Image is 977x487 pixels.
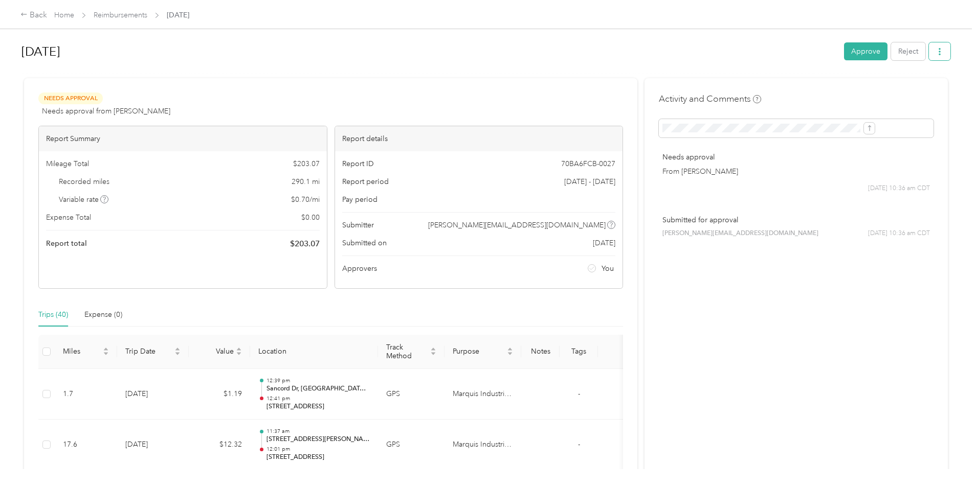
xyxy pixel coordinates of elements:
[250,335,378,369] th: Location
[59,176,109,187] span: Recorded miles
[342,194,378,205] span: Pay period
[844,42,887,60] button: Approve
[236,351,242,357] span: caret-down
[521,335,560,369] th: Notes
[55,369,117,420] td: 1.7
[103,346,109,352] span: caret-up
[189,369,250,420] td: $1.19
[560,335,598,369] th: Tags
[267,435,370,444] p: [STREET_ADDRESS][PERSON_NAME]
[378,420,445,471] td: GPS
[125,347,172,356] span: Trip Date
[84,309,122,320] div: Expense (0)
[267,377,370,384] p: 12:39 pm
[117,335,189,369] th: Trip Date
[38,309,68,320] div: Trips (40)
[236,346,242,352] span: caret-up
[662,152,930,163] p: Needs approval
[117,420,189,471] td: [DATE]
[578,440,580,449] span: -
[301,212,320,223] span: $ 0.00
[920,430,977,487] iframe: Everlance-gr Chat Button Frame
[167,10,189,20] span: [DATE]
[94,11,147,19] a: Reimbursements
[59,194,109,205] span: Variable rate
[342,220,374,230] span: Submitter
[342,263,377,274] span: Approvers
[507,351,513,357] span: caret-down
[267,428,370,435] p: 11:37 am
[593,238,615,248] span: [DATE]
[267,384,370,393] p: Sancord Dr, [GEOGRAPHIC_DATA], [GEOGRAPHIC_DATA]
[189,335,250,369] th: Value
[662,166,930,177] p: From [PERSON_NAME]
[291,194,320,205] span: $ 0.70 / mi
[430,346,436,352] span: caret-up
[445,420,521,471] td: Marquis Industries, Inc.
[290,238,320,250] span: $ 203.07
[662,229,818,238] span: [PERSON_NAME][EMAIL_ADDRESS][DOMAIN_NAME]
[378,369,445,420] td: GPS
[117,369,189,420] td: [DATE]
[293,158,320,169] span: $ 203.07
[868,229,930,238] span: [DATE] 10:36 am CDT
[42,106,170,117] span: Needs approval from [PERSON_NAME]
[197,347,234,356] span: Value
[267,453,370,462] p: [STREET_ADDRESS]
[342,238,387,248] span: Submitted on
[602,263,614,274] span: You
[38,92,103,104] span: Needs Approval
[386,343,428,360] span: Track Method
[267,402,370,411] p: [STREET_ADDRESS]
[55,420,117,471] td: 17.6
[428,220,606,230] span: [PERSON_NAME][EMAIL_ADDRESS][DOMAIN_NAME]
[659,92,761,105] h4: Activity and Comments
[868,184,930,193] span: [DATE] 10:36 am CDT
[342,158,374,169] span: Report ID
[662,215,930,225] p: Submitted for approval
[507,346,513,352] span: caret-up
[189,420,250,471] td: $12.32
[578,389,580,398] span: -
[174,351,181,357] span: caret-down
[21,39,837,64] h1: Sep 2025
[891,42,925,60] button: Reject
[46,238,87,249] span: Report total
[20,9,47,21] div: Back
[267,395,370,402] p: 12:41 pm
[430,351,436,357] span: caret-down
[174,346,181,352] span: caret-up
[292,176,320,187] span: 290.1 mi
[267,446,370,453] p: 12:01 pm
[335,126,623,151] div: Report details
[561,158,615,169] span: 70BA6FCB-0027
[103,351,109,357] span: caret-down
[46,212,91,223] span: Expense Total
[39,126,327,151] div: Report Summary
[453,347,505,356] span: Purpose
[342,176,389,187] span: Report period
[445,335,521,369] th: Purpose
[46,158,89,169] span: Mileage Total
[378,335,445,369] th: Track Method
[55,335,117,369] th: Miles
[63,347,101,356] span: Miles
[54,11,74,19] a: Home
[445,369,521,420] td: Marquis Industries, Inc.
[564,176,615,187] span: [DATE] - [DATE]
